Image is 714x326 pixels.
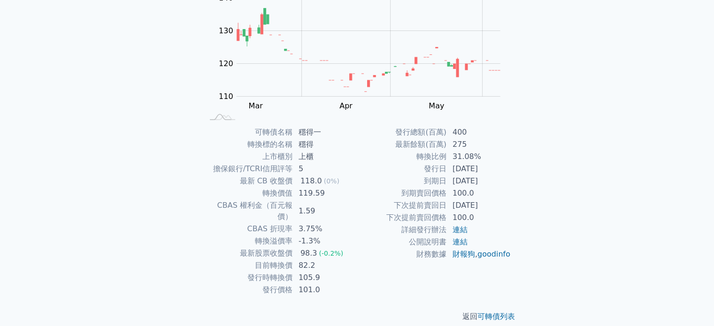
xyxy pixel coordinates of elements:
td: 1.59 [293,199,357,223]
td: 上櫃 [293,151,357,163]
td: 發行價格 [203,284,293,296]
td: [DATE] [447,175,511,187]
td: 82.2 [293,259,357,272]
td: 3.75% [293,223,357,235]
td: CBAS 折現率 [203,223,293,235]
td: [DATE] [447,199,511,212]
tspan: May [429,101,444,110]
p: 返回 [192,311,522,322]
td: [DATE] [447,163,511,175]
td: , [447,248,511,260]
td: 轉換標的名稱 [203,138,293,151]
td: 最新餘額(百萬) [357,138,447,151]
td: 發行總額(百萬) [357,126,447,138]
td: 發行日 [357,163,447,175]
a: 連結 [453,237,468,246]
td: 穩得 [293,138,357,151]
tspan: 110 [219,92,233,101]
td: 擔保銀行/TCRI信用評等 [203,163,293,175]
td: 到期賣回價格 [357,187,447,199]
td: 目前轉換價 [203,259,293,272]
td: 100.0 [447,187,511,199]
tspan: 130 [219,26,233,35]
td: 100.0 [447,212,511,224]
td: 5 [293,163,357,175]
td: 詳細發行辦法 [357,224,447,236]
td: 公開說明書 [357,236,447,248]
span: (-0.2%) [319,250,343,257]
td: 下次提前賣回價格 [357,212,447,224]
a: 可轉債列表 [477,312,515,321]
td: 穩得一 [293,126,357,138]
div: 118.0 [299,175,324,187]
td: 上市櫃別 [203,151,293,163]
td: 最新股票收盤價 [203,247,293,259]
td: -1.3% [293,235,357,247]
a: 連結 [453,225,468,234]
td: 105.9 [293,272,357,284]
td: 119.59 [293,187,357,199]
td: 轉換比例 [357,151,447,163]
td: 發行時轉換價 [203,272,293,284]
td: 財務數據 [357,248,447,260]
td: 可轉債名稱 [203,126,293,138]
tspan: Apr [339,101,353,110]
a: goodinfo [477,250,510,258]
td: CBAS 權利金（百元報價） [203,199,293,223]
a: 財報狗 [453,250,475,258]
td: 31.08% [447,151,511,163]
div: 聊天小工具 [667,281,714,326]
div: 98.3 [299,248,319,259]
td: 400 [447,126,511,138]
td: 轉換價值 [203,187,293,199]
td: 275 [447,138,511,151]
span: (0%) [324,177,339,185]
td: 101.0 [293,284,357,296]
tspan: 120 [219,59,233,68]
td: 到期日 [357,175,447,187]
tspan: Mar [248,101,263,110]
iframe: Chat Widget [667,281,714,326]
td: 轉換溢價率 [203,235,293,247]
td: 下次提前賣回日 [357,199,447,212]
td: 最新 CB 收盤價 [203,175,293,187]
